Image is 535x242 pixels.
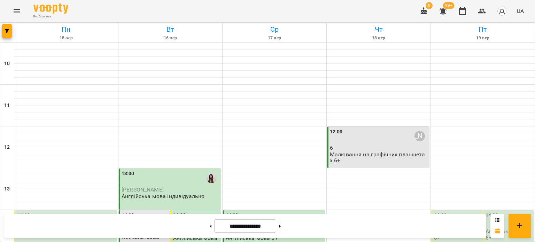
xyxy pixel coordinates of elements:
[4,60,10,68] h6: 10
[328,35,429,41] h6: 18 вер
[432,24,534,35] h6: Пт
[119,35,221,41] h6: 16 вер
[432,35,534,41] h6: 19 вер
[330,145,428,151] p: 6
[514,5,527,17] button: UA
[4,102,10,109] h6: 11
[497,6,507,16] img: avatar_s.png
[443,2,455,9] span: 99+
[33,14,68,19] span: For Business
[4,185,10,193] h6: 13
[33,3,68,14] img: Voopty Logo
[330,128,343,136] label: 12:00
[122,170,134,178] label: 13:00
[122,186,164,193] span: [PERSON_NAME]
[206,173,217,183] img: Мелікова Афруза
[328,24,429,35] h6: Чт
[4,143,10,151] h6: 12
[224,35,325,41] h6: 17 вер
[414,131,425,141] div: Гамалєй Григорій
[426,2,433,9] span: 8
[224,24,325,35] h6: Ср
[122,193,204,199] p: Англійська мова індивідуально
[330,151,428,164] p: Малювання на графічних планшетах 6+
[119,24,221,35] h6: Вт
[517,7,524,15] span: UA
[15,24,117,35] h6: Пн
[15,35,117,41] h6: 15 вер
[8,3,25,19] button: Menu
